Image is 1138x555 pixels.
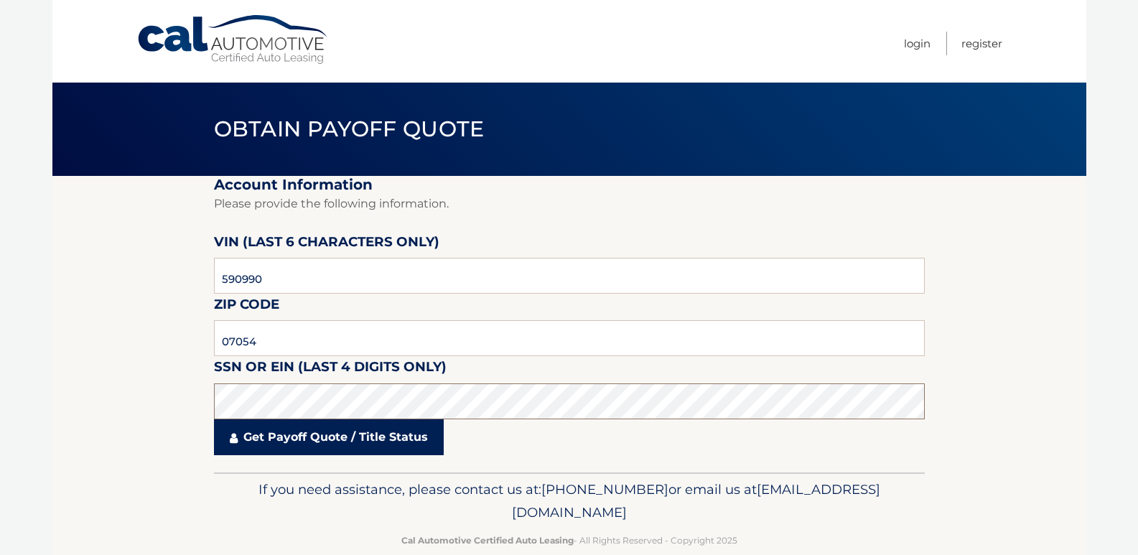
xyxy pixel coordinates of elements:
label: Zip Code [214,294,279,320]
a: Cal Automotive [136,14,330,65]
p: - All Rights Reserved - Copyright 2025 [223,533,915,548]
span: Obtain Payoff Quote [214,116,485,142]
span: [PHONE_NUMBER] [541,481,668,498]
a: Register [961,32,1002,55]
p: Please provide the following information. [214,194,925,214]
a: Get Payoff Quote / Title Status [214,419,444,455]
label: VIN (last 6 characters only) [214,231,439,258]
p: If you need assistance, please contact us at: or email us at [223,478,915,524]
label: SSN or EIN (last 4 digits only) [214,356,447,383]
h2: Account Information [214,176,925,194]
strong: Cal Automotive Certified Auto Leasing [401,535,574,546]
a: Login [904,32,931,55]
